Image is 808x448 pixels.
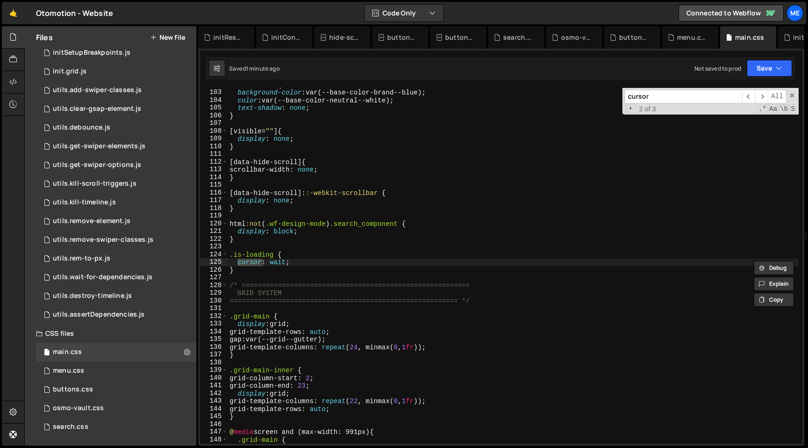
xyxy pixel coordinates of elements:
span: Alt-Enter [768,90,786,103]
div: 126 [200,266,228,274]
div: 124 [200,251,228,259]
div: 12084/42480.js [36,249,196,268]
div: 122 [200,235,228,243]
div: 12084/42258.js [36,174,196,193]
div: 105 [200,104,228,112]
div: 145 [200,412,228,420]
div: 110 [200,143,228,151]
div: 146 [200,420,228,428]
div: initContactForm.js [271,33,301,42]
div: button-underlineLink.css [387,33,417,42]
div: utils.rem-to-px.js [53,254,110,263]
div: 133 [200,320,228,328]
div: 12084/30320.js [36,137,196,156]
div: 131 [200,304,228,312]
div: 12084/30339.js [36,287,196,305]
h2: Files [36,32,53,43]
div: utils.get-swiper-options.js [53,161,141,169]
div: 140 [200,374,228,382]
div: buttons.css [53,385,93,394]
div: 137 [200,351,228,359]
div: 135 [200,335,228,343]
div: 141 [200,382,228,390]
div: 143 [200,397,228,405]
div: 117 [200,196,228,204]
div: 12084/30319.js [36,231,196,249]
div: 139 [200,366,228,374]
div: 128 [200,282,228,289]
div: 12084/33690.css [36,399,196,418]
div: 108 [200,127,228,135]
div: buttons.css [619,33,649,42]
div: 136 [200,343,228,351]
button: Save [747,60,792,77]
div: 12084/30340.js [36,268,196,287]
div: 115 [200,181,228,189]
div: main.css [53,348,82,356]
div: 144 [200,405,228,413]
div: 121 [200,227,228,235]
button: New File [150,34,185,41]
div: 127 [200,274,228,282]
span: ​ [742,90,755,103]
div: 114 [200,173,228,181]
div: 113 [200,166,228,173]
div: 12084/36522.css [36,418,196,436]
div: Me [786,5,803,22]
div: 104 [200,96,228,104]
div: 12084/42569.js [36,118,196,137]
div: button-staggering.css [445,33,475,42]
span: Search In Selection [790,104,796,114]
div: 12084/42956.css [36,380,196,399]
div: utils.remove-swiper-classes.js [53,236,153,244]
div: 125 [200,258,228,266]
div: 112 [200,158,228,166]
div: 12084/30318.js [36,81,196,100]
span: ​ [755,90,768,103]
div: 1 minute ago [246,65,280,72]
a: Connected to Webflow [678,5,784,22]
div: 12084/30192.js [36,62,196,81]
div: 12084/30437.css [36,343,196,361]
div: search.css [503,33,533,42]
div: utils.clear-gsap-element.js [53,105,141,113]
div: utils.get-swiper-elements.js [53,142,145,151]
button: Debug [754,261,794,275]
div: 12084/30338.js [36,156,196,174]
span: RegExp Search [757,104,767,114]
div: 106 [200,112,228,120]
div: menu.css [677,33,707,42]
div: utils.add-swiper-classes.js [53,86,142,94]
div: 120 [200,220,228,228]
div: 12084/34370.css [36,361,196,380]
div: 12084/42572.js [36,100,196,118]
div: main.css [735,33,764,42]
div: 107 [200,119,228,127]
span: Whole Word Search [779,104,789,114]
div: 12084/30341.js [36,305,196,324]
div: 111 [200,150,228,158]
span: 2 of 3 [635,105,660,113]
input: Search for [625,90,742,103]
div: search.css [53,423,88,431]
button: Copy [754,293,794,307]
button: Explain [754,277,794,291]
div: utils.wait-for-dependencies.js [53,273,152,282]
div: init.grid.js [53,67,87,76]
div: 138 [200,359,228,367]
div: utils.kill-timeline.js [53,198,116,207]
div: 142 [200,390,228,397]
div: hide-scroll.css [329,33,359,42]
div: utils.remove-element.js [53,217,130,225]
div: Saved [229,65,280,72]
div: 116 [200,189,228,197]
div: 12084/30342.js [36,212,196,231]
div: initSetupBreakpoints.js [53,49,130,57]
div: 148 [200,436,228,444]
span: Toggle Replace mode [626,104,635,113]
div: 109 [200,135,228,143]
div: utils.assertDependencies.js [53,311,144,319]
div: osmo-vault.css [561,33,591,42]
div: Not saved to prod [694,65,741,72]
div: 130 [200,297,228,305]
